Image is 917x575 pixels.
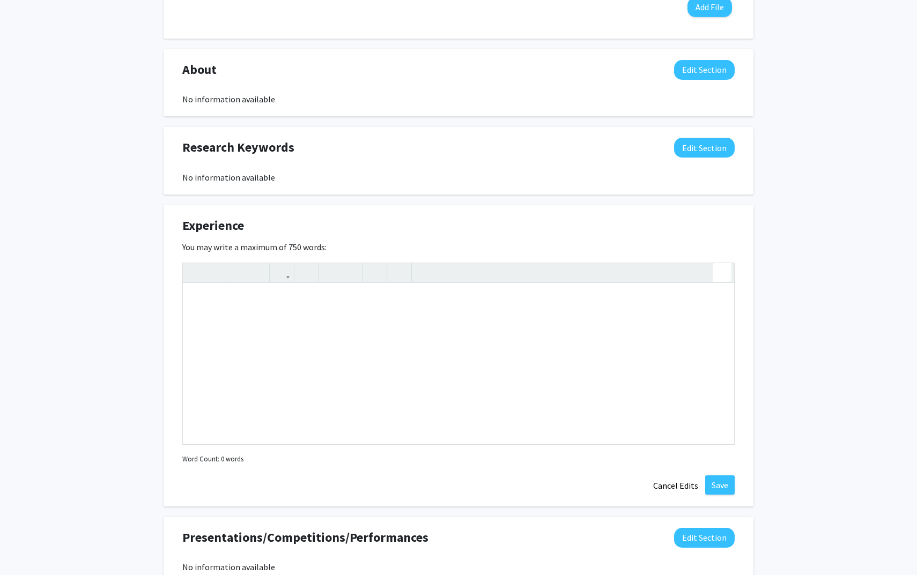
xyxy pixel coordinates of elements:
button: Unordered list [322,263,341,282]
small: Word Count: 0 words [182,454,243,464]
button: Edit Presentations/Competitions/Performances [674,528,735,548]
button: Save [705,475,735,495]
button: Subscript [248,263,267,282]
button: Strong (Ctrl + B) [186,263,204,282]
button: Ordered list [341,263,359,282]
span: Research Keywords [182,138,294,157]
button: Cancel Edits [646,475,705,496]
span: Experience [182,216,244,235]
div: No information available [182,171,735,184]
div: Note to users with screen readers: Please deactivate our accessibility plugin for this page as it... [183,283,734,444]
span: About [182,60,217,79]
iframe: Chat [8,527,46,567]
button: Fullscreen [713,263,731,282]
button: Emphasis (Ctrl + I) [204,263,223,282]
button: Insert horizontal rule [390,263,409,282]
label: You may write a maximum of 750 words: [182,241,327,253]
button: Remove format [365,263,384,282]
button: Superscript [229,263,248,282]
span: Presentations/Competitions/Performances [182,528,428,547]
button: Link [272,263,291,282]
div: No information available [182,561,735,573]
div: No information available [182,93,735,106]
button: Edit Research Keywords [674,138,735,158]
button: Edit About [674,60,735,80]
button: Insert Image [297,263,316,282]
